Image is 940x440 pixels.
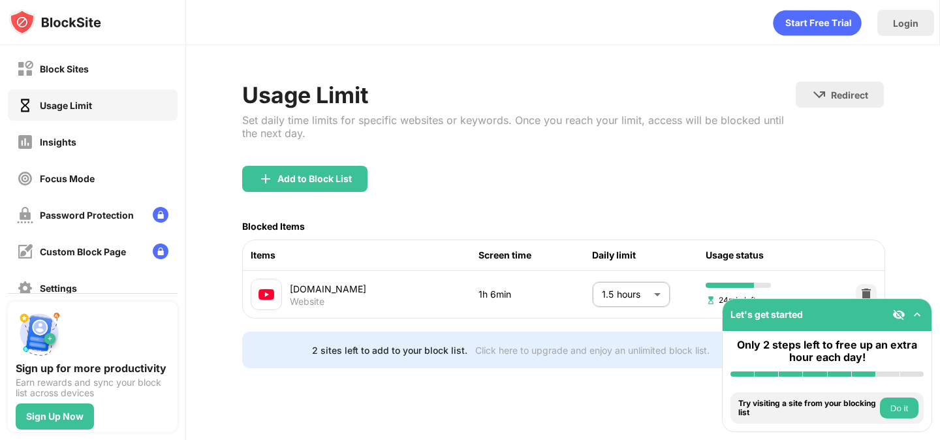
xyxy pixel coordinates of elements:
p: 1.5 hours [602,287,649,302]
div: Settings [40,283,77,294]
img: eye-not-visible.svg [892,308,905,321]
div: Blocked Items [242,221,305,232]
div: Login [893,18,918,29]
div: Usage Limit [40,100,92,111]
img: settings-off.svg [17,280,33,296]
div: Block Sites [40,63,89,74]
img: lock-menu.svg [153,244,168,259]
div: Daily limit [592,248,706,262]
div: Set daily time limits for specific websites or keywords. Once you reach your limit, access will b... [242,114,795,140]
div: Only 2 steps left to free up an extra hour each day! [730,339,924,364]
div: Let's get started [730,309,803,320]
div: Screen time [478,248,592,262]
div: Custom Block Page [40,246,126,257]
div: Try visiting a site from your blocking list [738,399,877,418]
div: Usage Limit [242,82,795,108]
div: 1h 6min [478,287,592,302]
div: Add to Block List [277,174,352,184]
div: Items [251,248,478,262]
img: focus-off.svg [17,170,33,187]
div: animation [773,10,862,36]
div: Click here to upgrade and enjoy an unlimited block list. [475,345,710,356]
button: Do it [880,398,918,418]
img: push-signup.svg [16,309,63,356]
div: Sign up for more productivity [16,362,170,375]
span: 24min left [706,294,756,306]
div: [DOMAIN_NAME] [290,282,478,296]
div: 2 sites left to add to your block list. [312,345,467,356]
img: customize-block-page-off.svg [17,244,33,260]
div: Insights [40,136,76,148]
img: block-off.svg [17,61,33,77]
img: time-usage-on.svg [17,97,33,114]
div: Earn rewards and sync your block list across devices [16,377,170,398]
img: favicons [258,287,274,302]
img: omni-setup-toggle.svg [911,308,924,321]
div: Focus Mode [40,173,95,184]
div: Usage status [706,248,819,262]
div: Password Protection [40,210,134,221]
div: Sign Up Now [26,411,84,422]
img: insights-off.svg [17,134,33,150]
img: password-protection-off.svg [17,207,33,223]
div: Redirect [831,89,868,101]
div: Website [290,296,324,307]
img: hourglass-set.svg [706,295,716,306]
img: lock-menu.svg [153,207,168,223]
img: logo-blocksite.svg [9,9,101,35]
